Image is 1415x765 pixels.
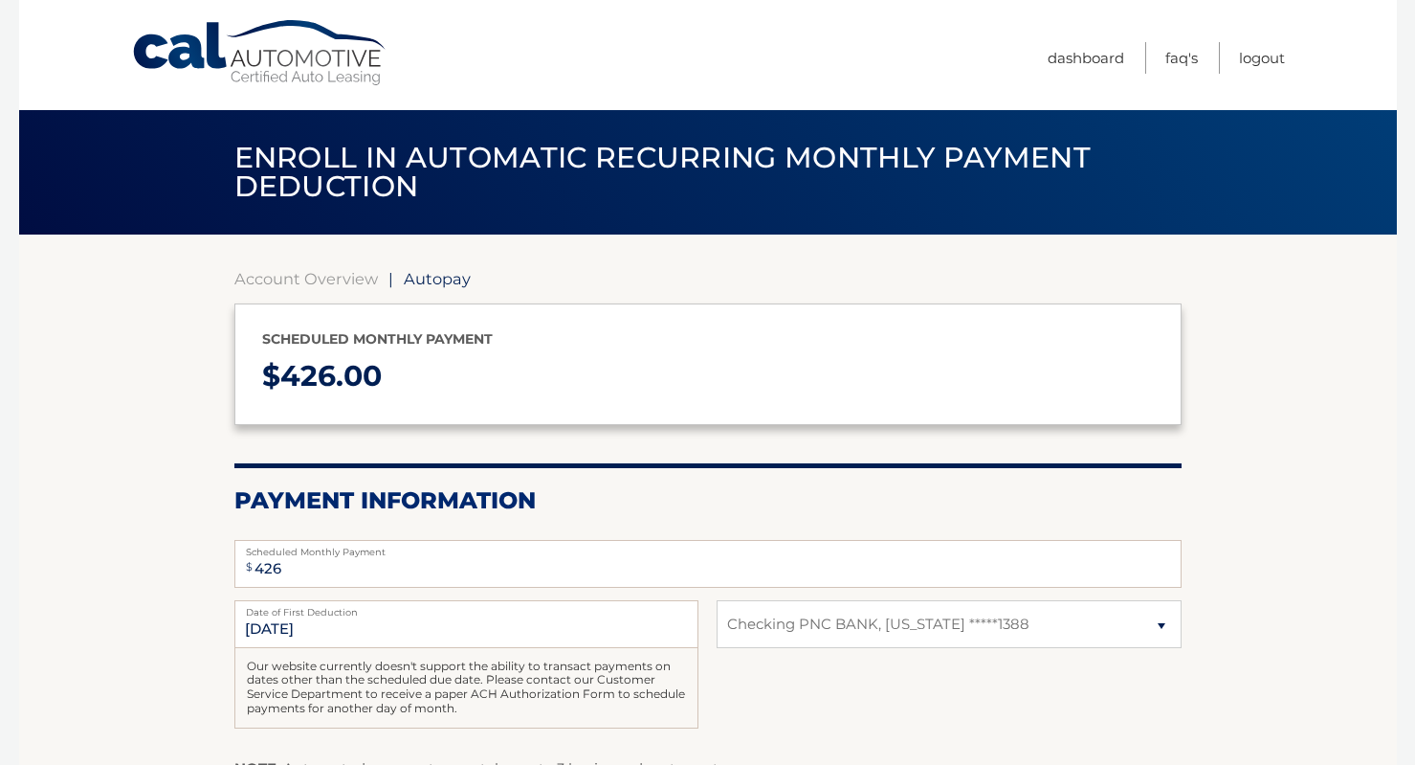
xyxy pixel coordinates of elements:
[234,540,1182,555] label: Scheduled Monthly Payment
[1165,42,1198,74] a: FAQ's
[404,269,471,288] span: Autopay
[234,269,378,288] a: Account Overview
[234,140,1091,204] span: Enroll in automatic recurring monthly payment deduction
[234,600,698,648] input: Payment Date
[131,19,389,87] a: Cal Automotive
[280,358,382,394] span: 426.00
[240,546,258,589] span: $
[234,540,1182,588] input: Payment Amount
[234,600,698,616] label: Date of First Deduction
[1239,42,1285,74] a: Logout
[1048,42,1124,74] a: Dashboard
[234,648,698,729] div: Our website currently doesn't support the ability to transact payments on dates other than the sc...
[388,269,393,288] span: |
[262,327,1154,351] p: Scheduled monthly payment
[234,486,1182,515] h2: Payment Information
[262,351,1154,402] p: $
